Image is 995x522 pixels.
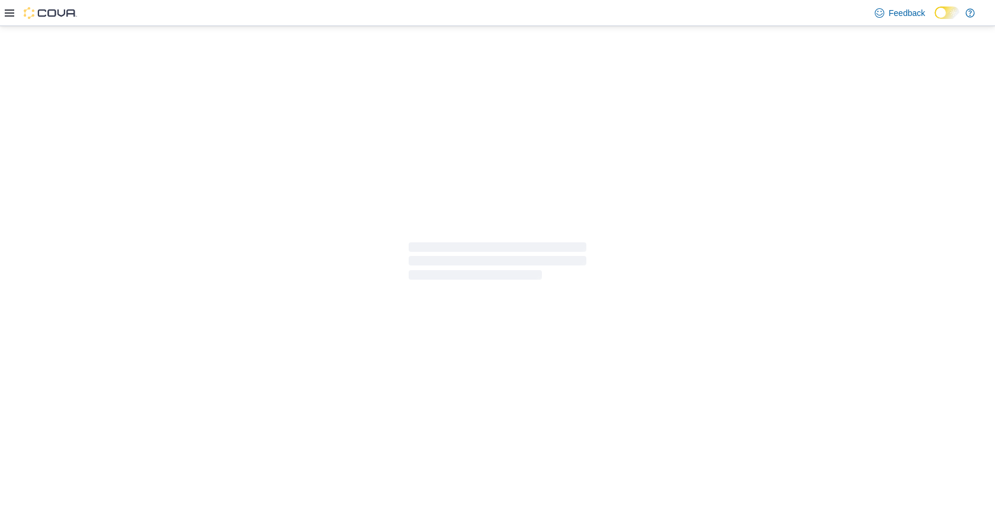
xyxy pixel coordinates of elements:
span: Dark Mode [935,19,935,20]
a: Feedback [870,1,930,25]
input: Dark Mode [935,7,959,19]
img: Cova [24,7,77,19]
span: Loading [409,245,586,283]
span: Feedback [889,7,925,19]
